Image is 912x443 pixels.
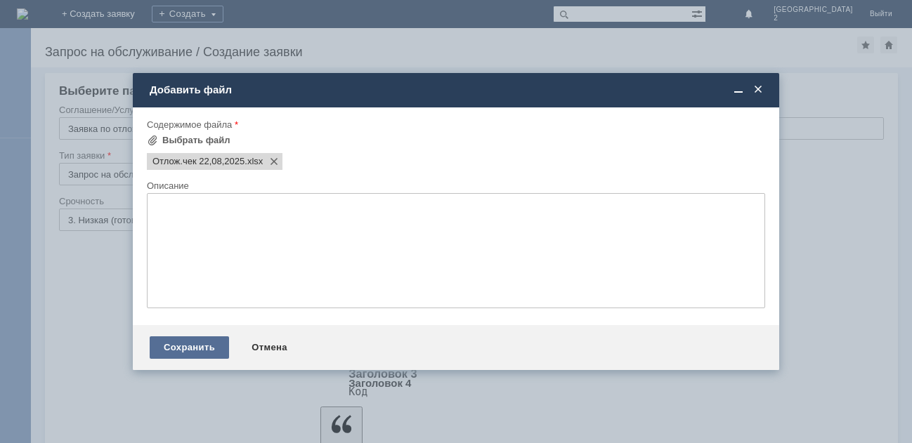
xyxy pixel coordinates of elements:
div: Содержимое файла [147,120,762,129]
span: Закрыть [751,84,765,96]
div: Описание [147,181,762,190]
div: Добрый вечер! [PERSON_NAME] Прошу удалить отлож.чек во вложении [6,6,205,28]
span: Свернуть (Ctrl + M) [731,84,745,96]
div: Выбрать файл [162,135,230,146]
span: Отлож.чек 22,08,2025.xlsx [152,156,245,167]
div: Добавить файл [150,84,765,96]
span: Отлож.чек 22,08,2025.xlsx [245,156,263,167]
